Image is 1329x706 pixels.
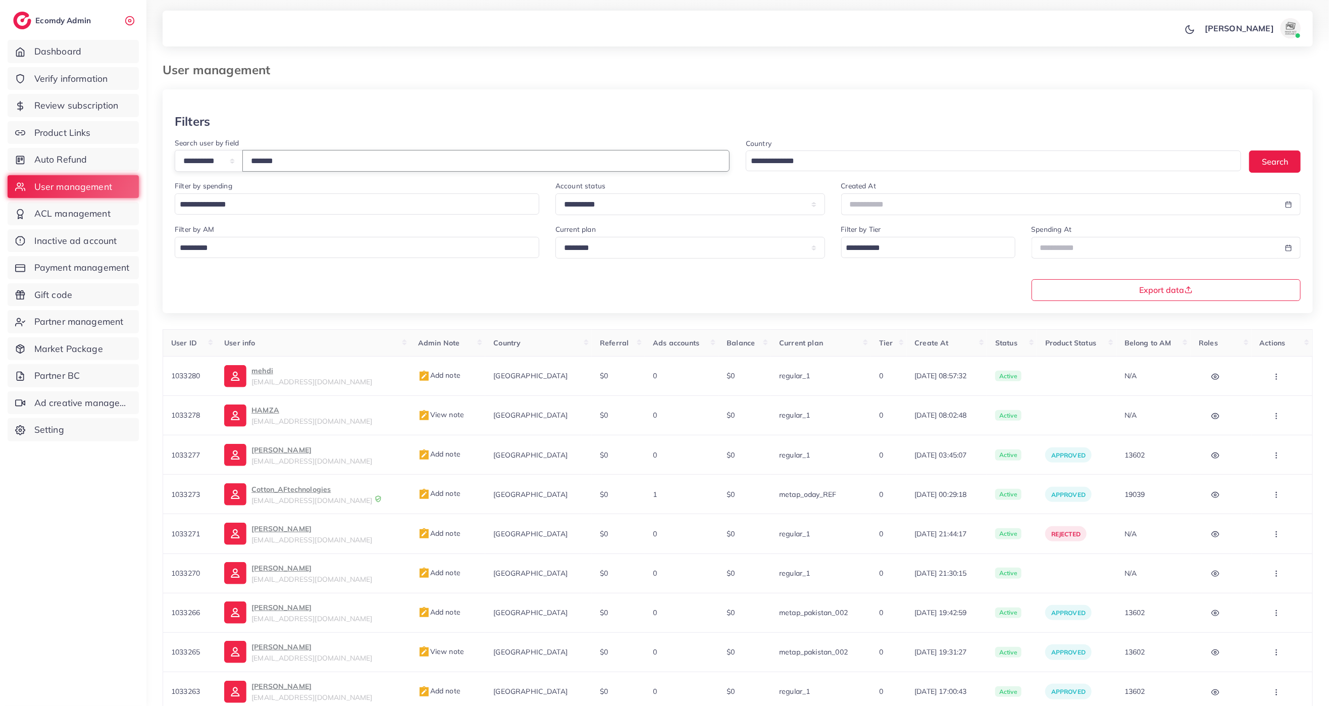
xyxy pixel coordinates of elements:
span: Export data [1140,286,1193,294]
a: [PERSON_NAME][EMAIL_ADDRESS][DOMAIN_NAME] [224,562,402,584]
span: approved [1051,491,1086,498]
img: admin_note.cdd0b510.svg [418,488,430,500]
span: 1033265 [171,647,200,657]
span: User ID [171,338,197,347]
a: Partner management [8,310,139,333]
img: logo [13,12,31,29]
span: $0 [600,450,608,460]
img: ic-user-info.36bf1079.svg [224,523,246,545]
span: $0 [600,529,608,538]
span: 1033266 [171,608,200,617]
span: active [995,647,1021,658]
span: 1033270 [171,569,200,578]
span: 13602 [1124,608,1145,617]
span: [GEOGRAPHIC_DATA] [493,687,568,696]
span: regular_1 [779,411,810,420]
span: regular_1 [779,687,810,696]
span: 0 [879,411,883,420]
span: 0 [879,529,883,538]
button: Export data [1032,279,1301,301]
a: Payment management [8,256,139,279]
span: ACL management [34,207,111,220]
span: $0 [600,569,608,578]
a: Ad creative management [8,391,139,415]
span: 0 [653,529,657,538]
span: [EMAIL_ADDRESS][DOMAIN_NAME] [251,614,372,623]
img: ic-user-info.36bf1079.svg [224,641,246,663]
img: admin_note.cdd0b510.svg [418,567,430,579]
span: [GEOGRAPHIC_DATA] [493,529,568,538]
span: metap_pakistan_002 [779,608,848,617]
input: Search for option [176,197,526,213]
span: $0 [600,490,608,499]
h2: Ecomdy Admin [35,16,93,25]
span: $0 [727,687,735,696]
span: 1033273 [171,490,200,499]
img: ic-user-info.36bf1079.svg [224,601,246,624]
span: User management [34,180,112,193]
a: [PERSON_NAME][EMAIL_ADDRESS][DOMAIN_NAME] [224,523,402,545]
span: N/A [1124,569,1137,578]
a: User management [8,175,139,198]
img: ic-user-info.36bf1079.svg [224,405,246,427]
span: 0 [653,687,657,696]
span: Status [995,338,1017,347]
span: 0 [879,371,883,380]
span: 19039 [1124,490,1145,499]
label: Filter by Tier [841,224,881,234]
span: active [995,686,1021,697]
span: View note [418,647,464,656]
span: regular_1 [779,569,810,578]
span: Partner BC [34,369,80,382]
span: active [995,410,1021,421]
span: Belong to AM [1124,338,1171,347]
span: metap_oday_REF [779,490,836,499]
span: $0 [600,371,608,380]
span: 13602 [1124,687,1145,696]
span: 1033263 [171,687,200,696]
span: 1 [653,490,657,499]
span: Add note [418,568,461,577]
span: [DATE] 08:02:48 [915,410,980,420]
span: $0 [727,371,735,380]
a: Setting [8,418,139,441]
a: [PERSON_NAME]avatar [1199,18,1305,38]
a: Cotton_AFtechnologies[EMAIL_ADDRESS][DOMAIN_NAME] [224,483,402,506]
a: Inactive ad account [8,229,139,253]
span: N/A [1124,411,1137,420]
label: Spending At [1032,224,1072,234]
span: [GEOGRAPHIC_DATA] [493,371,568,380]
span: Add note [418,449,461,459]
span: Verify information [34,72,108,85]
span: $0 [600,647,608,657]
span: Auto Refund [34,153,87,166]
span: active [995,489,1021,500]
label: Filter by AM [175,224,214,234]
a: [PERSON_NAME][EMAIL_ADDRESS][DOMAIN_NAME] [224,601,402,624]
img: ic-user-info.36bf1079.svg [224,365,246,387]
h3: Filters [175,114,210,129]
span: $0 [727,450,735,460]
p: [PERSON_NAME] [251,641,372,653]
span: 0 [879,569,883,578]
span: regular_1 [779,450,810,460]
span: Create At [915,338,949,347]
div: Search for option [746,150,1241,171]
span: 0 [653,647,657,657]
span: regular_1 [779,529,810,538]
span: Add note [418,608,461,617]
span: active [995,608,1021,619]
span: 0 [653,608,657,617]
input: Search for option [843,240,1002,256]
span: Market Package [34,342,103,356]
span: Balance [727,338,755,347]
span: 0 [879,647,883,657]
span: Referral [600,338,629,347]
span: 0 [653,371,657,380]
span: approved [1051,451,1086,459]
span: $0 [600,687,608,696]
span: [EMAIL_ADDRESS][DOMAIN_NAME] [251,693,372,702]
p: [PERSON_NAME] [251,680,372,692]
span: 1033277 [171,450,200,460]
p: [PERSON_NAME] [251,562,372,574]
